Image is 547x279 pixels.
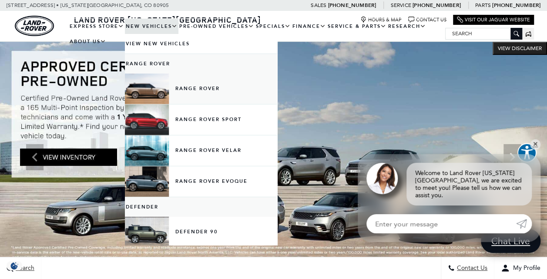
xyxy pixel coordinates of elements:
[221,256,229,265] span: Go to slide 2
[125,217,277,247] a: Defender 90
[178,19,255,34] a: Pre-Owned Vehicles
[257,256,266,265] span: Go to slide 5
[26,144,44,170] div: Previous
[15,16,54,36] img: Land Rover
[125,104,277,135] a: Range Rover Sport
[503,144,521,170] div: Next
[446,28,522,39] input: Search
[492,2,540,9] a: [PHONE_NUMBER]
[292,19,327,34] a: Finance
[366,214,516,233] input: Enter your message
[328,2,376,9] a: [PHONE_NUMBER]
[269,256,278,265] span: Go to slide 6
[294,256,302,265] span: Go to slide 8
[125,19,178,34] a: New Vehicles
[255,19,292,34] a: Specials
[7,2,169,8] a: [STREET_ADDRESS] • [US_STATE][GEOGRAPHIC_DATA], CO 80905
[69,34,107,49] a: About Us
[74,14,261,25] span: Land Rover [US_STATE][GEOGRAPHIC_DATA]
[517,143,537,162] button: Explore your accessibility options
[406,163,532,205] div: Welcome to Land Rover [US_STATE][GEOGRAPHIC_DATA], we are excited to meet you! Please tell us how...
[69,19,445,49] nav: Main Navigation
[413,2,461,9] a: [PHONE_NUMBER]
[360,17,402,23] a: Hours & Map
[327,19,387,34] a: Service & Parts
[306,256,315,265] span: Go to slide 9
[516,214,532,233] a: Submit
[69,14,266,25] a: Land Rover [US_STATE][GEOGRAPHIC_DATA]
[208,256,217,265] span: Go to slide 1
[15,16,54,36] a: land-rover
[125,166,277,197] a: Range Rover Evoque
[390,2,411,8] span: Service
[125,197,277,217] a: Defender
[311,2,326,8] span: Sales
[455,265,487,272] span: Contact Us
[125,135,277,166] a: Range Rover Velar
[245,256,254,265] span: Go to slide 4
[475,2,491,8] span: Parts
[233,256,242,265] span: Go to slide 3
[282,256,290,265] span: Go to slide 7
[4,261,24,270] img: Opt-Out Icon
[517,143,537,164] aside: Accessibility Help Desk
[125,54,277,74] a: Range Rover
[387,19,427,34] a: Research
[498,45,542,52] span: VIEW DISCLAIMER
[330,256,339,265] span: Go to slide 11
[408,17,446,23] a: Contact Us
[493,42,547,55] button: VIEW DISCLAIMER
[494,257,547,279] button: Open user profile menu
[457,17,530,23] a: Visit Our Jaguar Website
[69,19,125,34] a: EXPRESS STORE
[125,74,277,104] a: Range Rover
[510,265,540,272] span: My Profile
[318,256,327,265] span: Go to slide 10
[4,261,24,270] section: Click to Open Cookie Consent Modal
[366,163,398,194] img: Agent profile photo
[125,34,277,54] a: View New Vehicles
